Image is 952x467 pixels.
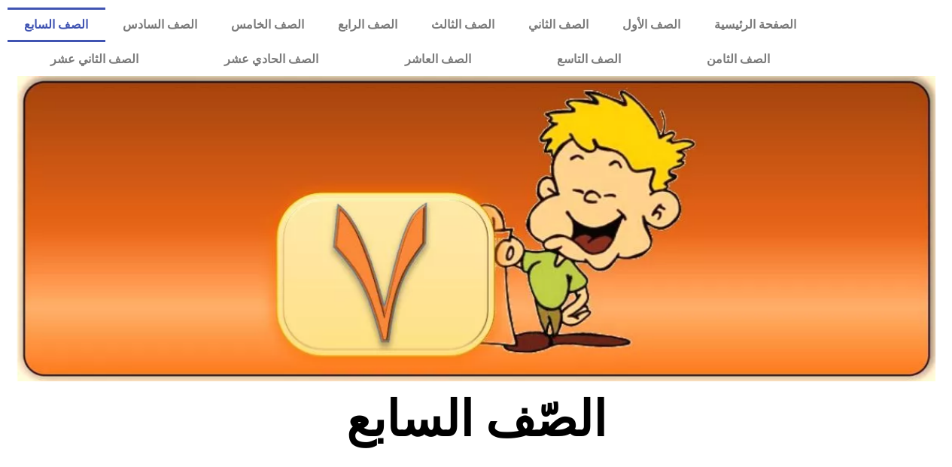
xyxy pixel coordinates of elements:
[227,390,725,449] h2: الصّف السابع
[181,42,361,77] a: الصف الحادي عشر
[321,8,414,42] a: الصف الرابع
[414,8,511,42] a: الصف الثالث
[362,42,514,77] a: الصف العاشر
[214,8,321,42] a: الصف الخامس
[664,42,813,77] a: الصف الثامن
[105,8,214,42] a: الصف السادس
[605,8,697,42] a: الصف الأول
[514,42,664,77] a: الصف التاسع
[511,8,605,42] a: الصف الثاني
[697,8,813,42] a: الصفحة الرئيسية
[8,42,181,77] a: الصف الثاني عشر
[8,8,105,42] a: الصف السابع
